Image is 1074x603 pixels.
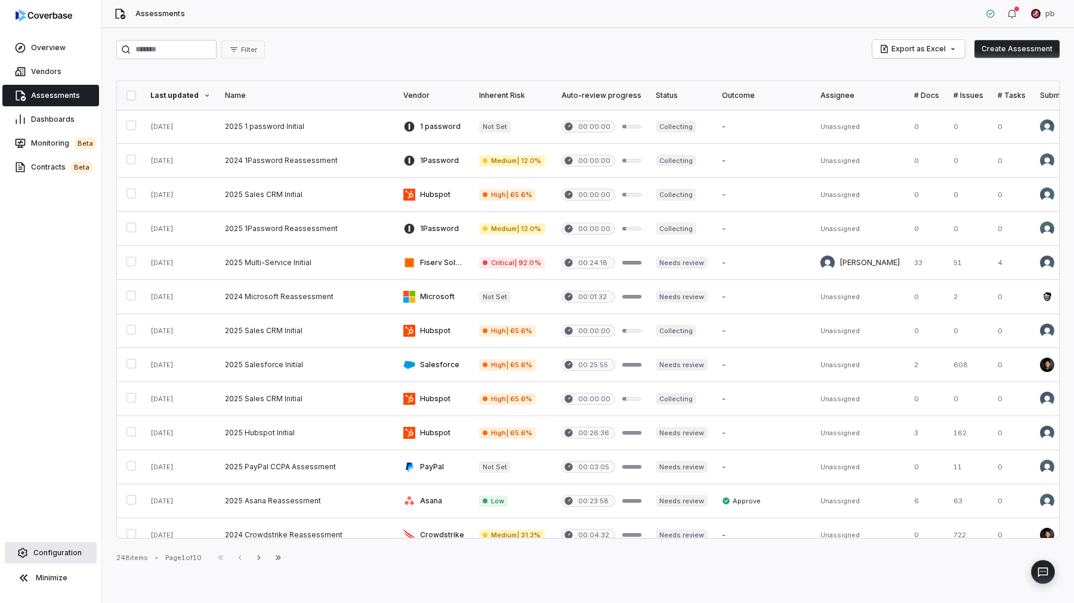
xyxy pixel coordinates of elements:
span: beta [74,137,97,149]
a: Vendors [2,61,99,82]
button: pb undefined avatarpb [1024,5,1062,23]
a: Configuration [5,542,97,564]
img: Zi Chong Kao avatar [1040,494,1054,508]
img: Coverbase logo [16,10,72,21]
span: pb [1045,9,1055,19]
img: pb undefined avatar [1031,9,1041,19]
td: - [715,212,813,246]
div: # Tasks [998,91,1026,100]
div: Last updated [150,91,211,100]
span: Configuration [33,548,82,558]
td: - [715,246,813,280]
div: Inherent Risk [479,91,547,100]
img: Clarence Chio avatar [1040,358,1054,372]
span: Minimize [36,573,67,583]
span: Dashboards [31,115,75,124]
img: Gage Krause avatar [1040,221,1054,236]
td: - [715,450,813,484]
span: Assessments [135,9,184,19]
div: 248 items [116,553,148,562]
span: Monitoring [31,137,97,149]
div: Assignee [820,91,900,100]
img: Brian Ball avatar [1040,426,1054,440]
a: Dashboards [2,109,99,130]
img: Danny Higdon avatar [1040,187,1054,202]
img: Brian Ball avatar [1040,324,1054,338]
button: Export as Excel [872,40,965,58]
div: Status [656,91,708,100]
div: # Docs [914,91,939,100]
span: Filter [241,45,257,54]
td: - [715,280,813,314]
img: Zi Chong Kao avatar [1040,153,1054,168]
td: - [715,382,813,416]
td: - [715,416,813,450]
div: Page 1 of 10 [165,553,202,562]
span: Assessments [31,91,80,100]
a: Assessments [2,85,99,106]
img: Tom Jodoin avatar [1040,119,1054,134]
span: Vendors [31,67,61,76]
div: Vendor [403,91,465,100]
img: Lili Jiang avatar [820,256,835,270]
div: Name [225,91,389,100]
button: Minimize [5,566,97,590]
img: Gus Cuddy avatar [1040,290,1054,304]
td: - [715,314,813,348]
td: - [715,144,813,178]
a: Overview [2,37,99,59]
div: Outcome [722,91,806,100]
div: Auto-review progress [561,91,641,100]
td: - [715,348,813,382]
button: Filter [221,41,265,59]
td: - [715,518,813,552]
span: Overview [31,43,66,53]
div: • [155,553,158,562]
img: Brian Ball avatar [1040,256,1054,270]
a: Contractsbeta [2,156,99,178]
img: Clarence Chio avatar [1040,528,1054,542]
a: Monitoringbeta [2,133,99,154]
div: # Issues [953,91,983,100]
img: Brian Ball avatar [1040,392,1054,406]
button: Create Assessment [974,40,1060,58]
td: - [715,178,813,212]
img: Zi Chong Kao avatar [1040,460,1054,474]
td: - [715,110,813,144]
span: Contracts [31,161,93,173]
span: beta [70,161,93,173]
